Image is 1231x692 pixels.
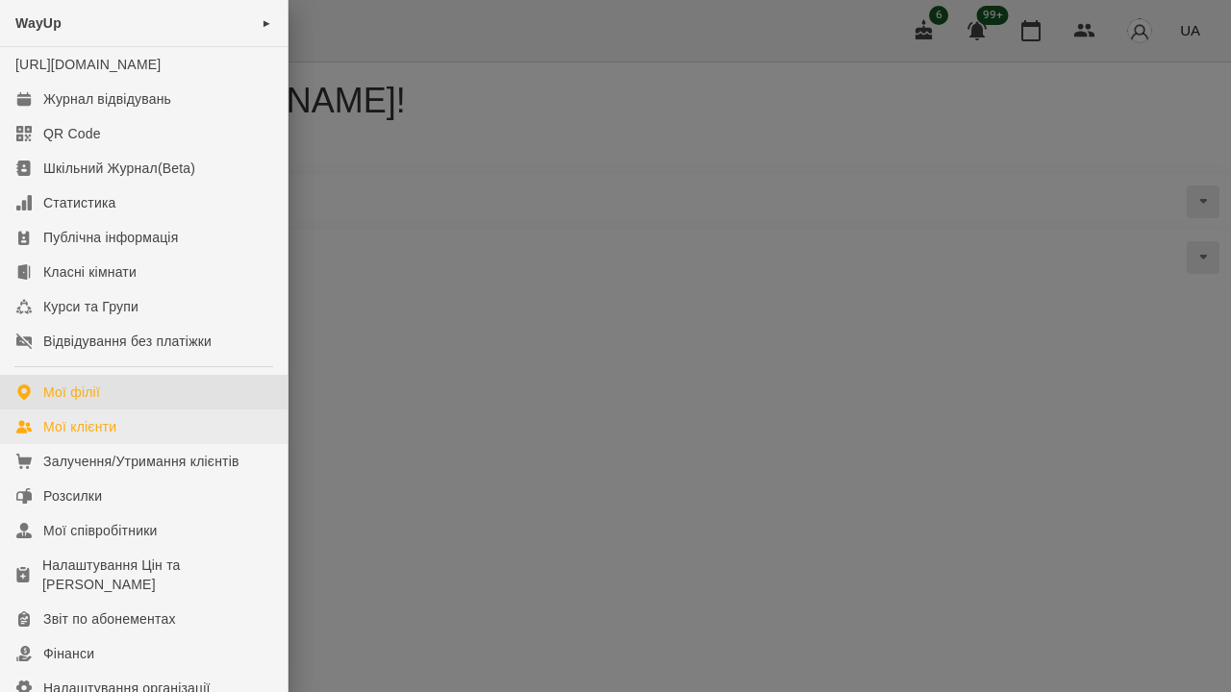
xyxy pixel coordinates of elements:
[43,609,176,629] div: Звіт по абонементах
[43,486,102,506] div: Розсилки
[43,297,138,316] div: Курси та Групи
[43,228,178,247] div: Публічна інформація
[262,15,272,31] span: ►
[15,57,161,72] a: [URL][DOMAIN_NAME]
[43,383,100,402] div: Мої філії
[43,262,137,282] div: Класні кімнати
[43,521,158,540] div: Мої співробітники
[43,644,94,663] div: Фінанси
[43,193,116,212] div: Статистика
[43,417,116,436] div: Мої клієнти
[15,15,62,31] span: WayUp
[43,124,101,143] div: QR Code
[43,452,239,471] div: Залучення/Утримання клієнтів
[43,159,195,178] div: Шкільний Журнал(Beta)
[42,556,272,594] div: Налаштування Цін та [PERSON_NAME]
[43,332,212,351] div: Відвідування без платіжки
[43,89,171,109] div: Журнал відвідувань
